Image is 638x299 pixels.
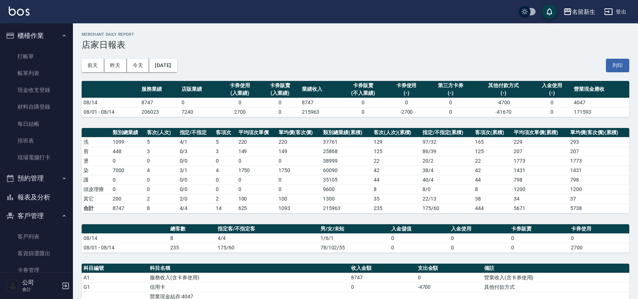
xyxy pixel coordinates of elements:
td: 38999 [321,156,372,166]
td: 08/01 - 08/14 [82,243,168,252]
td: 171593 [572,107,629,117]
th: 平均項次單價(累積) [512,128,568,137]
th: 平均項次單價 [237,128,277,137]
th: 卡券販賣 [509,224,569,234]
td: 0 [111,185,145,194]
td: 1431 [512,166,568,175]
th: 單均價(客次價)(累積) [568,128,629,137]
th: 店販業績 [180,81,220,98]
td: 1/6/1 [319,233,389,243]
td: 1431 [568,166,629,175]
td: 8 / 0 [421,185,473,194]
td: 0 [340,107,386,117]
td: 0 [145,156,178,166]
td: 0 [237,156,277,166]
td: 86 / 39 [421,147,473,156]
td: 235 [372,203,421,213]
th: 總客數 [168,224,216,234]
td: 0 [220,98,260,107]
td: 0 / 3 [178,147,214,156]
td: 2700 [569,243,629,252]
td: 207 [512,147,568,156]
td: 4047 [572,98,629,107]
td: -2700 [386,107,427,117]
td: 0 [427,98,475,107]
button: 客戶管理 [3,206,70,225]
div: 名留新生 [572,7,595,16]
td: 8747 [111,203,145,213]
td: 2 [214,194,236,203]
td: 08/14 [82,233,168,243]
td: 7000 [111,166,145,175]
img: Logo [9,7,30,16]
td: 0 [532,98,572,107]
td: 0 / 0 [178,185,214,194]
td: 合計 [82,203,111,213]
td: 97 / 32 [421,137,473,147]
td: 8747 [140,98,180,107]
div: (-) [534,89,570,97]
td: 38 / 4 [421,166,473,175]
th: 客項次(累積) [473,128,512,137]
td: 08/01 - 08/14 [82,107,140,117]
button: 登出 [601,5,629,19]
td: 洗 [82,137,111,147]
td: 1099 [111,137,145,147]
td: 其他付款方式 [482,282,629,292]
td: 0 [277,156,321,166]
td: 0 [145,175,178,185]
td: 220 [237,137,277,147]
td: 其它 [82,194,111,203]
td: 3 / 1 [178,166,214,175]
td: 220 [277,137,321,147]
h5: 公司 [22,279,59,286]
td: 0 [349,282,416,292]
th: 男/女/未知 [319,224,389,234]
th: 單均價(客次價) [277,128,321,137]
a: 客資篩選匯出 [3,245,70,262]
td: 1200 [568,185,629,194]
table: a dense table [82,224,629,253]
td: 40 / 4 [421,175,473,185]
div: 卡券販賣 [262,82,298,89]
td: G1 [82,282,148,292]
td: 165 [473,137,512,147]
td: 染 [82,166,111,175]
td: 44 [372,175,421,185]
td: 9600 [321,185,372,194]
td: 5 [214,137,236,147]
td: 0 [509,243,569,252]
td: 08/14 [82,98,140,107]
td: 1093 [277,203,321,213]
td: 8 [473,185,512,194]
td: 149 [277,147,321,156]
td: 0 [111,156,145,166]
td: 100 [277,194,321,203]
td: 0 [449,243,509,252]
td: 125 [372,147,421,156]
td: 燙 [82,156,111,166]
td: 1200 [512,185,568,194]
td: -41670 [475,107,532,117]
div: 其他付款方式 [477,82,530,89]
td: 34 [512,194,568,203]
td: 2 [145,194,178,203]
div: (不入業績) [342,89,384,97]
td: 0 [260,98,300,107]
button: 昨天 [104,59,127,72]
td: 4 [145,166,178,175]
td: 444 [473,203,512,213]
td: 1750 [237,166,277,175]
a: 每日結帳 [3,116,70,132]
td: 798 [568,175,629,185]
td: 229 [512,137,568,147]
td: 235 [168,243,216,252]
a: 打帳單 [3,48,70,65]
a: 客戶列表 [3,228,70,245]
table: a dense table [82,128,629,213]
td: 0 [180,98,220,107]
td: 5 [145,137,178,147]
th: 客項次 [214,128,236,137]
td: -4700 [416,282,482,292]
td: 25868 [321,147,372,156]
